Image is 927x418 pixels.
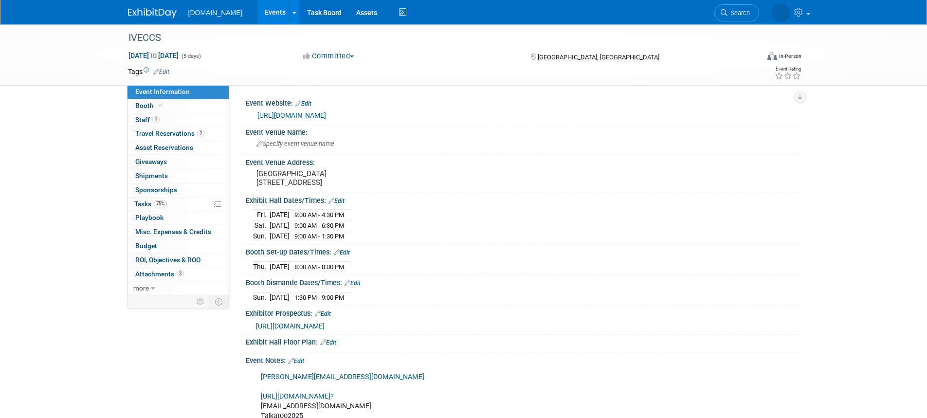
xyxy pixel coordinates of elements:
td: [DATE] [270,220,290,231]
span: [GEOGRAPHIC_DATA], [GEOGRAPHIC_DATA] [538,54,659,61]
span: Event Information [135,88,190,95]
span: Budget [135,242,157,250]
span: ROI, Objectives & ROO [135,256,200,264]
div: In-Person [779,53,801,60]
span: [DATE] [DATE] [128,51,179,60]
a: Giveaways [127,155,229,169]
a: Asset Reservations [127,141,229,155]
a: Edit [345,280,361,287]
button: Committed [300,51,358,61]
span: Specify event venue name [256,140,334,147]
div: Event Website: [246,96,800,109]
pre: [GEOGRAPHIC_DATA] [STREET_ADDRESS] [256,169,466,187]
a: Playbook [127,211,229,225]
span: Travel Reservations [135,129,204,137]
span: Playbook [135,214,164,221]
a: [URL][DOMAIN_NAME] [256,322,325,330]
div: Event Venue Name: [246,125,800,137]
a: Misc. Expenses & Credits [127,225,229,239]
td: Sun. [253,231,270,241]
a: ROI, Objectives & ROO [127,254,229,267]
span: 9:00 AM - 6:30 PM [294,222,344,229]
a: Edit [153,69,169,75]
div: IVECCS [125,29,745,47]
span: 75% [154,200,167,207]
td: Sat. [253,220,270,231]
span: 3 [177,270,184,277]
span: Giveaways [135,158,167,165]
div: Exhibit Hall Dates/Times: [246,193,800,206]
span: Shipments [135,172,168,180]
div: Event Rating [775,67,801,72]
span: 1 [152,116,160,123]
span: Search [727,9,750,17]
a: Edit [295,100,311,107]
span: Booth [135,102,165,109]
td: Tags [128,67,169,76]
div: Exhibitor Prospectus: [246,306,800,319]
span: Staff [135,116,160,124]
a: Booth [127,99,229,113]
a: more [127,282,229,295]
a: Edit [334,249,350,256]
span: Asset Reservations [135,144,193,151]
td: [DATE] [270,292,290,302]
a: Sponsorships [127,183,229,197]
span: Attachments [135,270,184,278]
span: to [149,52,158,59]
span: 9:00 AM - 4:30 PM [294,211,344,218]
div: Booth Dismantle Dates/Times: [246,275,800,288]
div: Exhibit Hall Floor Plan: [246,335,800,347]
a: [PERSON_NAME][EMAIL_ADDRESS][DOMAIN_NAME] [261,373,424,381]
a: Event Information [127,85,229,99]
div: Booth Set-up Dates/Times: [246,245,800,257]
td: Thu. [253,261,270,272]
span: Sponsorships [135,186,177,194]
div: Event Format [702,51,802,65]
td: Toggle Event Tabs [209,295,229,308]
td: Personalize Event Tab Strip [192,295,209,308]
a: Edit [320,339,336,346]
a: Shipments [127,169,229,183]
span: more [133,284,149,292]
span: [DOMAIN_NAME] [188,9,243,17]
a: Budget [127,239,229,253]
img: ExhibitDay [128,8,177,18]
span: 9:00 AM - 1:30 PM [294,233,344,240]
td: Sun. [253,292,270,302]
div: Event Notes: [246,353,800,366]
a: Attachments3 [127,268,229,281]
span: 2 [197,130,204,137]
img: Format-Inperson.png [767,52,777,60]
span: 1:30 PM - 9:00 PM [294,294,344,301]
a: Travel Reservations2 [127,127,229,141]
a: [URL][DOMAIN_NAME]? [261,392,334,400]
a: Edit [328,198,345,204]
a: Staff1 [127,113,229,127]
a: [URL][DOMAIN_NAME] [257,111,326,119]
a: Edit [288,358,304,364]
td: [DATE] [270,261,290,272]
div: Event Venue Address: [246,155,800,167]
a: Edit [315,310,331,317]
span: 8:00 AM - 8:00 PM [294,263,344,271]
td: [DATE] [270,210,290,220]
a: Search [714,4,759,21]
a: Tasks75% [127,198,229,211]
span: Misc. Expenses & Credits [135,228,211,236]
i: Booth reservation complete [158,103,163,108]
td: [DATE] [270,231,290,241]
span: (5 days) [181,53,201,59]
img: Cheyenne Carter [772,3,790,22]
td: Fri. [253,210,270,220]
span: Tasks [134,200,167,208]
